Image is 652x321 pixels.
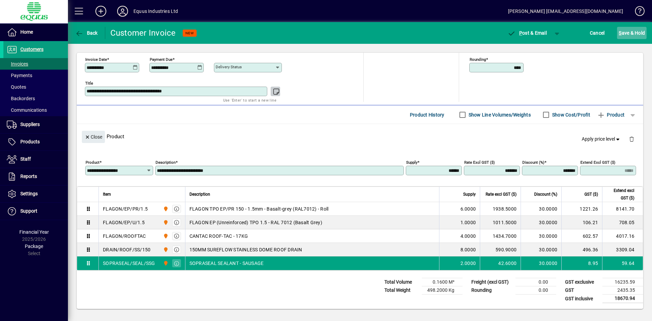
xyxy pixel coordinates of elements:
button: Profile [112,5,133,17]
label: Show Line Volumes/Weights [467,111,531,118]
span: 4.0000 [460,233,476,239]
td: 496.36 [561,243,602,256]
td: 0.00 [515,278,556,286]
mat-label: Title [85,81,93,86]
div: 1938.5000 [484,206,517,212]
div: 1434.7000 [484,233,517,239]
td: Total Weight [381,286,422,295]
a: Quotes [3,81,68,93]
span: Backorders [7,96,35,101]
span: Products [20,139,40,144]
mat-label: Rate excl GST ($) [464,160,495,165]
a: Knowledge Base [630,1,644,23]
span: Product [597,109,624,120]
a: Support [3,203,68,220]
a: Backorders [3,93,68,104]
span: 150MM SUREFLOW STAINLESS DOME ROOF DRAIN [189,246,302,253]
td: 0.00 [515,286,556,295]
span: Support [20,208,37,214]
span: Discount (%) [534,191,557,198]
td: 498.2000 Kg [422,286,463,295]
span: Item [103,191,111,198]
span: Payments [7,73,32,78]
mat-label: Payment due [150,57,173,62]
span: Communications [7,107,47,113]
td: 708.05 [602,216,643,229]
button: Add [90,5,112,17]
span: 1.0000 [460,219,476,226]
a: Communications [3,104,68,116]
td: 8141.70 [602,202,643,216]
label: Show Cost/Profit [551,111,590,118]
a: Reports [3,168,68,185]
td: 602.57 [561,229,602,243]
td: 8.95 [561,256,602,270]
td: Freight (excl GST) [468,278,515,286]
a: Suppliers [3,116,68,133]
span: 6.0000 [460,206,476,212]
td: Rounding [468,286,515,295]
span: CANTAC ROOF-TAC - 17KG [189,233,248,239]
app-page-header-button: Close [80,133,107,140]
div: FLAGON/ROOFTAC [103,233,146,239]
div: DRAIN/ROOF/SS/150 [103,246,150,253]
div: Product [77,124,643,149]
a: Products [3,133,68,150]
span: Cancel [590,28,605,38]
div: Equus Industries Ltd [133,6,178,17]
button: Delete [623,131,640,147]
span: 4S SOUTHERN [161,260,169,267]
span: NEW [185,31,194,35]
span: Product History [410,109,445,120]
span: Apply price level [582,136,621,143]
a: Settings [3,185,68,202]
span: Reports [20,174,37,179]
div: [PERSON_NAME] [EMAIL_ADDRESS][DOMAIN_NAME] [508,6,623,17]
span: FLAGON EP (Unreinforced) TPO 1.5 - RAL 7012 (Basalt Grey) [189,219,322,226]
div: Customer Invoice [110,28,176,38]
div: 590.9000 [484,246,517,253]
td: 16235.59 [602,278,643,286]
button: Save & Hold [617,27,647,39]
span: Description [189,191,210,198]
span: ave & Hold [619,28,645,38]
td: 18670.94 [602,295,643,303]
a: Home [3,24,68,41]
span: Home [20,29,33,35]
td: 30.0000 [521,229,561,243]
div: SOPRASEAL/SEAL/SSG [103,260,155,267]
mat-label: Delivery status [216,65,242,69]
div: FLAGON/EP/U/1.5 [103,219,145,226]
span: SOPRASEAL SEALANT - SAUSAGE [189,260,264,267]
span: S [619,30,621,36]
td: GST exclusive [562,278,602,286]
a: Staff [3,151,68,168]
td: 30.0000 [521,256,561,270]
a: Invoices [3,58,68,70]
td: GST [562,286,602,295]
mat-label: Product [86,160,99,165]
span: 4S SOUTHERN [161,246,169,253]
td: 30.0000 [521,202,561,216]
span: 4S SOUTHERN [161,205,169,213]
span: Quotes [7,84,26,90]
span: Extend excl GST ($) [606,187,634,202]
mat-label: Supply [406,160,417,165]
mat-hint: Use 'Enter' to start a new line [223,96,276,104]
td: 106.21 [561,216,602,229]
a: Payments [3,70,68,81]
mat-label: Discount (%) [522,160,544,165]
mat-label: Rounding [470,57,486,62]
mat-label: Invoice date [85,57,107,62]
button: Apply price level [579,133,624,145]
span: ost & Email [507,30,547,36]
span: 4S SOUTHERN [161,219,169,226]
span: 4S SOUTHERN [161,232,169,240]
span: GST ($) [584,191,598,198]
span: Financial Year [19,229,49,235]
td: 59.64 [602,256,643,270]
mat-label: Extend excl GST ($) [580,160,615,165]
td: 30.0000 [521,243,561,256]
span: P [519,30,522,36]
span: FLAGON TPO EP/PR 150 - 1.5mm - Basalt-grey (RAL7012) - Roll [189,206,329,212]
